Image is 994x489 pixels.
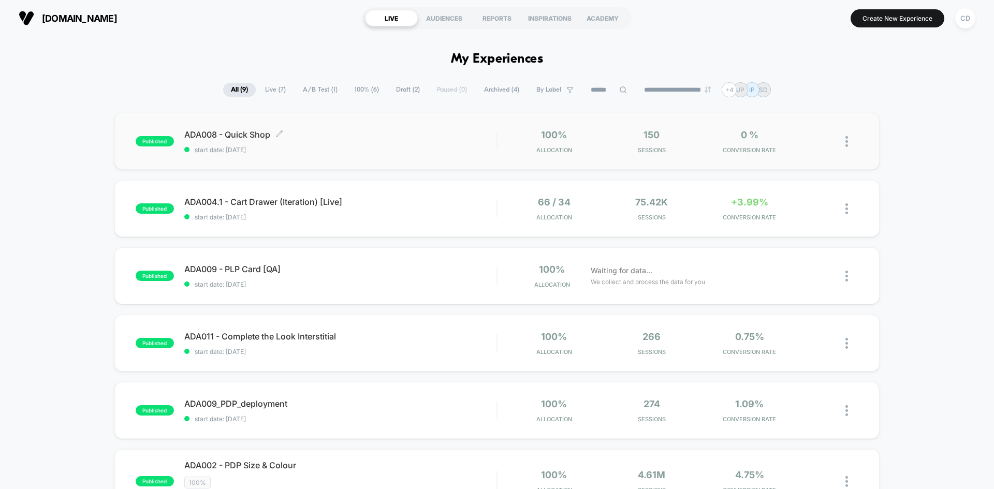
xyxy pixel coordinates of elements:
span: ADA002 - PDP Size & Colour [184,460,496,470]
p: JP [737,86,744,94]
div: REPORTS [471,10,523,26]
span: published [136,203,174,214]
p: IP [749,86,755,94]
span: 75.42k [635,197,668,208]
span: start date: [DATE] [184,280,496,288]
span: Sessions [606,348,698,355]
span: start date: [DATE] [184,415,496,423]
button: CD [952,8,978,29]
div: AUDIENCES [418,10,471,26]
span: published [136,405,174,416]
span: 274 [644,398,660,409]
span: 66 / 34 [538,197,571,208]
h1: My Experiences [451,52,544,67]
span: [DOMAIN_NAME] [42,13,117,24]
button: Create New Experience [851,9,944,27]
span: 0.75% [735,331,764,342]
img: close [845,476,848,487]
span: We collect and process the data for you [591,277,705,287]
span: ADA009 - PLP Card [QA] [184,264,496,274]
img: close [845,271,848,281]
span: Draft ( 2 ) [388,83,428,97]
span: 4.75% [735,469,764,480]
span: Waiting for data... [591,265,652,276]
span: ADA009_PDP_deployment [184,398,496,409]
span: CONVERSION RATE [703,146,796,154]
span: 150 [644,129,660,140]
img: close [845,338,848,349]
span: Sessions [606,146,698,154]
span: start date: [DATE] [184,146,496,154]
div: + 4 [722,82,737,97]
span: ADA008 - Quick Shop [184,129,496,140]
span: published [136,136,174,146]
span: Archived ( 4 ) [476,83,527,97]
span: published [136,338,174,348]
img: close [845,136,848,147]
span: A/B Test ( 1 ) [295,83,345,97]
div: CD [955,8,975,28]
span: Allocation [536,416,572,423]
span: 100% [541,331,567,342]
span: Allocation [536,214,572,221]
span: 100% [539,264,565,275]
div: INSPIRATIONS [523,10,576,26]
span: Allocation [534,281,570,288]
span: 100% [541,398,567,409]
div: LIVE [365,10,418,26]
span: CONVERSION RATE [703,214,796,221]
span: CONVERSION RATE [703,416,796,423]
img: Visually logo [19,10,34,26]
div: ACADEMY [576,10,629,26]
span: Allocation [536,348,572,355]
span: 4.61M [638,469,665,480]
span: 100% [184,477,211,488]
img: close [845,405,848,416]
span: 100% ( 6 ) [347,83,387,97]
span: 266 [642,331,661,342]
span: start date: [DATE] [184,348,496,355]
span: ADA004.1 - Cart Drawer (Iteration) [Live] [184,197,496,207]
span: +3.99% [731,197,768,208]
span: 100% [541,469,567,480]
span: All ( 9 ) [223,83,256,97]
span: 100% [541,129,567,140]
p: SD [759,86,768,94]
span: 0 % [741,129,758,140]
span: By Label [536,86,561,94]
span: CONVERSION RATE [703,348,796,355]
span: 1.09% [735,398,764,409]
img: close [845,203,848,214]
span: ADA011 - Complete the Look Interstitial [184,331,496,342]
span: Sessions [606,214,698,221]
span: Allocation [536,146,572,154]
img: end [705,86,711,93]
span: Live ( 7 ) [257,83,294,97]
span: published [136,271,174,281]
button: [DOMAIN_NAME] [16,10,120,26]
span: Sessions [606,416,698,423]
span: published [136,476,174,486]
span: start date: [DATE] [184,213,496,221]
